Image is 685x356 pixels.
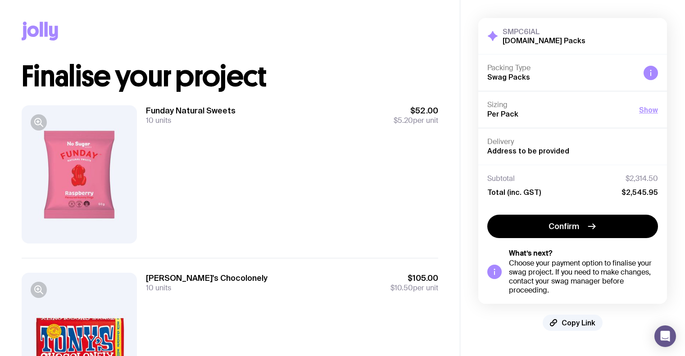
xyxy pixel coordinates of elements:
[146,283,171,293] span: 10 units
[509,259,658,295] div: Choose your payment option to finalise your swag project. If you need to make changes, contact yo...
[394,116,438,125] span: per unit
[390,284,438,293] span: per unit
[487,215,658,238] button: Confirm
[549,221,579,232] span: Confirm
[509,249,658,258] h5: What’s next?
[394,116,413,125] span: $5.20
[487,100,632,109] h4: Sizing
[146,105,236,116] h3: Funday Natural Sweets
[503,27,585,36] h3: SMPC6IAL
[487,188,541,197] span: Total (inc. GST)
[639,104,658,115] button: Show
[487,63,636,72] h4: Packing Type
[562,318,595,327] span: Copy Link
[390,283,413,293] span: $10.50
[487,174,515,183] span: Subtotal
[22,62,438,91] h1: Finalise your project
[487,137,658,146] h4: Delivery
[621,188,658,197] span: $2,545.95
[654,325,676,347] div: Open Intercom Messenger
[146,116,171,125] span: 10 units
[543,315,603,331] button: Copy Link
[487,110,518,118] span: Per Pack
[146,273,268,284] h3: [PERSON_NAME]'s Chocolonely
[626,174,658,183] span: $2,314.50
[394,105,438,116] span: $52.00
[390,273,438,284] span: $105.00
[487,73,530,81] span: Swag Packs
[487,147,569,155] span: Address to be provided
[503,36,585,45] h2: [DOMAIN_NAME] Packs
